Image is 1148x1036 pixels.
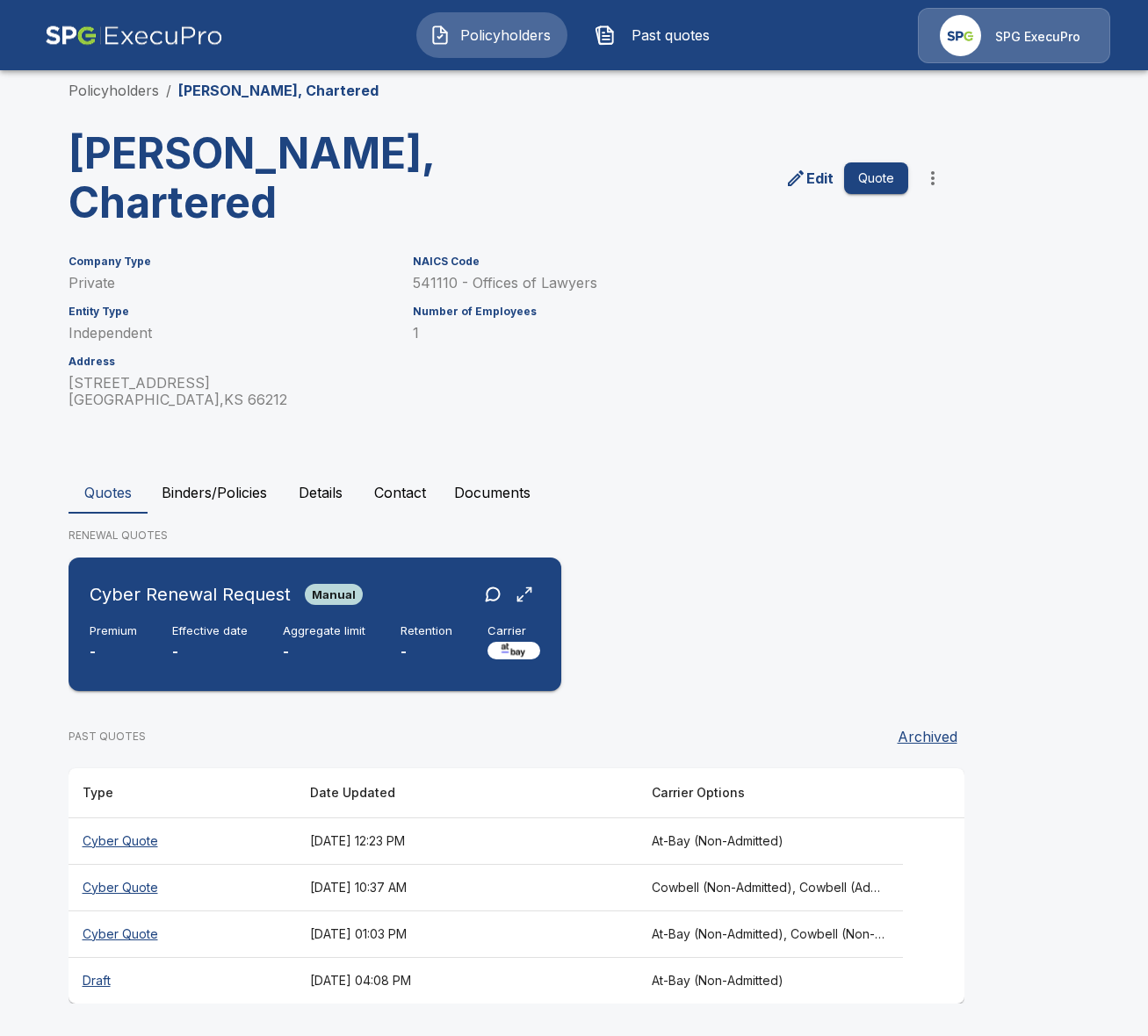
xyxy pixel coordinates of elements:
[69,528,1080,543] p: RENEWAL QUOTES
[487,642,540,659] img: Carrier
[69,817,296,864] th: Cyber Quote
[166,80,171,101] li: /
[360,471,440,514] button: Contact
[69,275,392,291] p: Private
[416,12,567,58] button: Policyholders IconPolicyholders
[69,375,392,408] p: [STREET_ADDRESS] [GEOGRAPHIC_DATA] , KS 66212
[69,768,296,818] th: Type
[45,8,223,63] img: AA Logo
[782,164,837,192] a: edit
[806,168,834,189] p: Edit
[915,161,950,196] button: more
[69,325,392,342] p: Independent
[69,356,392,368] h6: Address
[413,255,908,268] h6: NAICS Code
[69,864,296,910] th: Cyber Quote
[296,768,638,818] th: Date Updated
[296,957,638,1004] th: [DATE] 04:08 PM
[918,8,1110,63] a: Agency IconSPG ExecuPro
[581,12,733,58] button: Past quotes IconPast quotes
[995,28,1080,46] p: SPG ExecuPro
[413,325,908,342] p: 1
[90,580,291,608] h6: Cyber Renewal Request
[638,957,904,1004] th: At-Bay (Non-Admitted)
[430,25,451,46] img: Policyholders Icon
[891,719,964,754] button: Archived
[940,15,981,56] img: Agency Icon
[638,864,904,910] th: Cowbell (Non-Admitted), Cowbell (Admitted), Corvus Cyber (Non-Admitted), Tokio Marine TMHCC (Non-...
[69,82,159,99] a: Policyholders
[178,80,379,101] p: [PERSON_NAME], Chartered
[487,624,540,638] h6: Carrier
[296,864,638,910] th: [DATE] 10:37 AM
[69,471,148,514] button: Quotes
[401,642,452,662] p: -
[595,25,616,46] img: Past quotes Icon
[69,255,392,268] h6: Company Type
[148,471,281,514] button: Binders/Policies
[440,471,545,514] button: Documents
[413,306,908,318] h6: Number of Employees
[844,162,908,195] button: Quote
[638,817,904,864] th: At-Bay (Non-Admitted)
[69,129,502,227] h3: [PERSON_NAME], Chartered
[296,910,638,957] th: [DATE] 01:03 PM
[69,471,1080,514] div: policyholder tabs
[69,957,296,1004] th: Draft
[638,768,904,818] th: Carrier Options
[458,25,554,46] span: Policyholders
[172,624,248,638] h6: Effective date
[296,817,638,864] th: [DATE] 12:23 PM
[90,642,137,662] p: -
[69,729,146,745] p: PAST QUOTES
[623,25,719,46] span: Past quotes
[283,642,365,662] p: -
[90,624,137,638] h6: Premium
[305,587,363,601] span: Manual
[413,275,908,291] p: 541110 - Offices of Lawyers
[281,471,360,514] button: Details
[172,642,248,662] p: -
[69,910,296,957] th: Cyber Quote
[638,910,904,957] th: At-Bay (Non-Admitted), Cowbell (Non-Admitted), Cowbell (Admitted), Corvus Cyber (Non-Admitted), T...
[69,80,379,101] nav: breadcrumb
[69,768,964,1004] table: responsive table
[69,306,392,318] h6: Entity Type
[401,624,452,638] h6: Retention
[283,624,365,638] h6: Aggregate limit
